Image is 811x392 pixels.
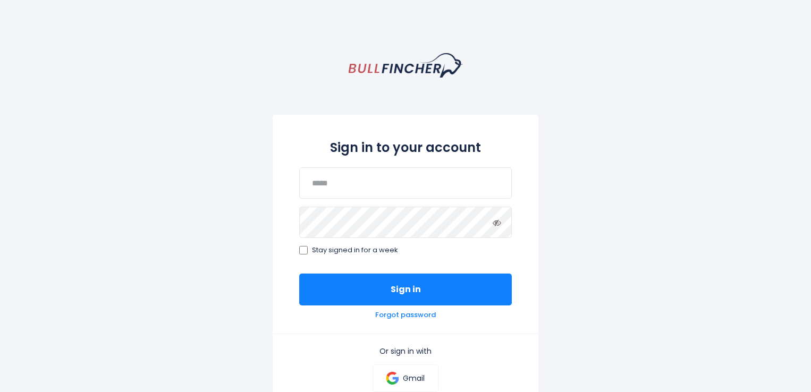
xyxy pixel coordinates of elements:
[312,246,398,255] span: Stay signed in for a week
[299,138,512,157] h2: Sign in to your account
[403,373,425,383] p: Gmail
[375,311,436,320] a: Forgot password
[373,364,438,392] a: Gmail
[299,346,512,356] p: Or sign in with
[349,53,463,78] a: homepage
[299,246,308,254] input: Stay signed in for a week
[299,274,512,305] button: Sign in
